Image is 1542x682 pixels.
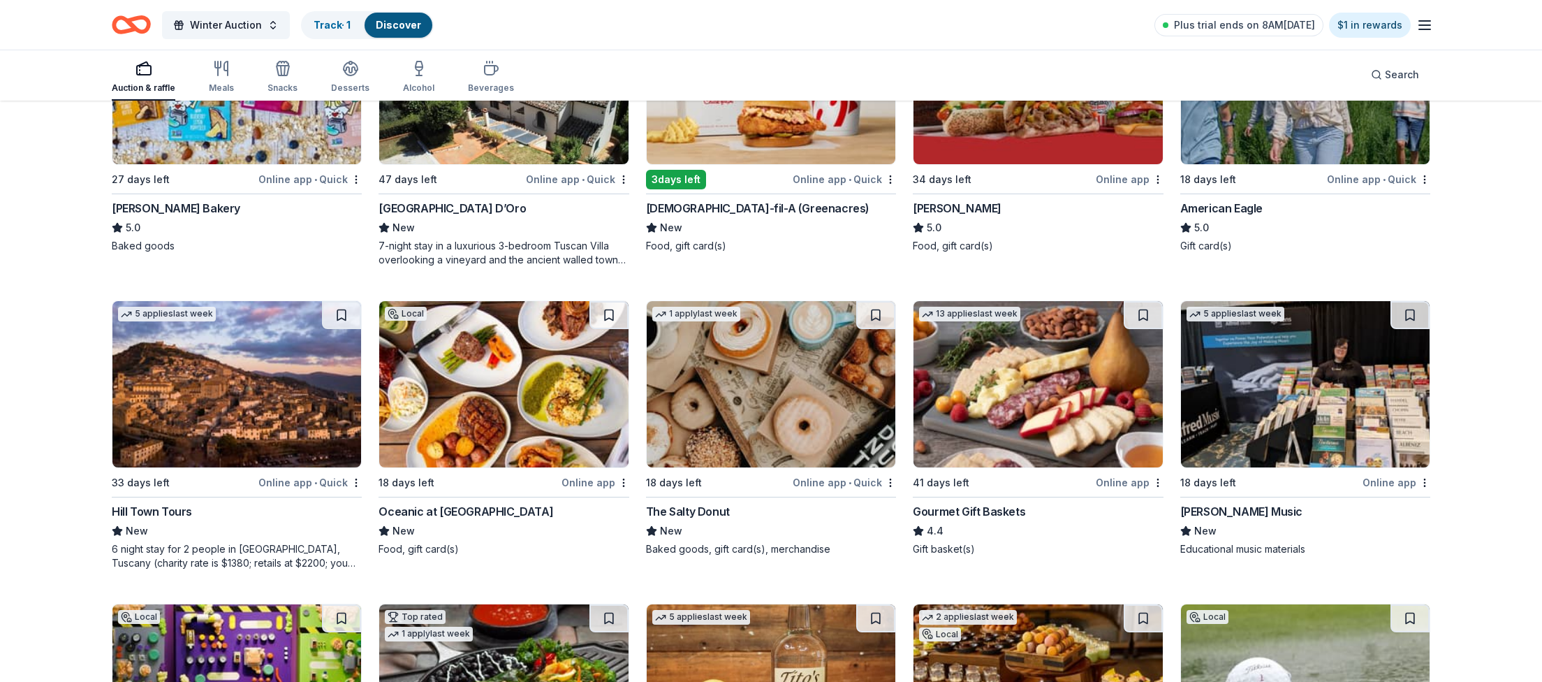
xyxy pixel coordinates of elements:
[1180,171,1236,188] div: 18 days left
[190,17,262,34] span: Winter Auction
[646,474,702,491] div: 18 days left
[927,523,943,539] span: 4.4
[385,307,427,321] div: Local
[646,239,896,253] div: Food, gift card(s)
[1174,17,1315,34] span: Plus trial ends on 8AM[DATE]
[1385,66,1419,83] span: Search
[468,82,514,94] div: Beverages
[118,610,160,624] div: Local
[913,200,1001,217] div: [PERSON_NAME]
[1194,523,1217,539] span: New
[1194,219,1209,236] span: 5.0
[385,610,446,624] div: Top rated
[379,301,628,467] img: Image for Oceanic at Pompano Beach
[118,307,216,321] div: 5 applies last week
[392,523,415,539] span: New
[403,55,434,101] button: Alcohol
[646,200,869,217] div: [DEMOGRAPHIC_DATA]-fil-A (Greenacres)
[793,474,896,491] div: Online app Quick
[646,170,706,189] div: 3 days left
[112,82,175,94] div: Auction & raffle
[927,219,941,236] span: 5.0
[1180,300,1430,556] a: Image for Alfred Music5 applieslast week18 days leftOnline app[PERSON_NAME] MusicNewEducational m...
[1181,301,1430,467] img: Image for Alfred Music
[258,170,362,188] div: Online app Quick
[660,219,682,236] span: New
[647,301,895,467] img: Image for The Salty Donut
[913,301,1162,467] img: Image for Gourmet Gift Baskets
[913,542,1163,556] div: Gift basket(s)
[1327,170,1430,188] div: Online app Quick
[849,477,851,488] span: •
[112,239,362,253] div: Baked goods
[314,477,317,488] span: •
[112,300,362,570] a: Image for Hill Town Tours 5 applieslast week33 days leftOnline app•QuickHill Town ToursNew6 night...
[112,171,170,188] div: 27 days left
[112,503,192,520] div: Hill Town Tours
[385,627,473,641] div: 1 apply last week
[1360,61,1430,89] button: Search
[919,627,961,641] div: Local
[652,610,750,625] div: 5 applies last week
[379,200,526,217] div: [GEOGRAPHIC_DATA] D’Oro
[126,219,140,236] span: 5.0
[112,55,175,101] button: Auction & raffle
[379,239,629,267] div: 7-night stay in a luxurious 3-bedroom Tuscan Villa overlooking a vineyard and the ancient walled ...
[1363,474,1430,491] div: Online app
[379,542,629,556] div: Food, gift card(s)
[112,301,361,467] img: Image for Hill Town Tours
[112,200,240,217] div: [PERSON_NAME] Bakery
[112,542,362,570] div: 6 night stay for 2 people in [GEOGRAPHIC_DATA], Tuscany (charity rate is $1380; retails at $2200;...
[1187,610,1228,624] div: Local
[468,55,514,101] button: Beverages
[301,11,434,39] button: Track· 1Discover
[1096,474,1163,491] div: Online app
[267,55,298,101] button: Snacks
[793,170,896,188] div: Online app Quick
[913,239,1163,253] div: Food, gift card(s)
[209,82,234,94] div: Meals
[1180,542,1430,556] div: Educational music materials
[913,300,1163,556] a: Image for Gourmet Gift Baskets13 applieslast week41 days leftOnline appGourmet Gift Baskets4.4Gif...
[314,174,317,185] span: •
[1180,200,1263,217] div: American Eagle
[379,503,553,520] div: Oceanic at [GEOGRAPHIC_DATA]
[1180,503,1302,520] div: [PERSON_NAME] Music
[379,474,434,491] div: 18 days left
[376,19,421,31] a: Discover
[849,174,851,185] span: •
[267,82,298,94] div: Snacks
[1329,13,1411,38] a: $1 in rewards
[660,523,682,539] span: New
[1096,170,1163,188] div: Online app
[526,170,629,188] div: Online app Quick
[379,300,629,556] a: Image for Oceanic at Pompano BeachLocal18 days leftOnline appOceanic at [GEOGRAPHIC_DATA]NewFood,...
[1180,474,1236,491] div: 18 days left
[379,171,437,188] div: 47 days left
[314,19,351,31] a: Track· 1
[561,474,629,491] div: Online app
[162,11,290,39] button: Winter Auction
[112,8,151,41] a: Home
[919,610,1017,625] div: 2 applies last week
[913,503,1025,520] div: Gourmet Gift Baskets
[331,82,369,94] div: Desserts
[209,55,234,101] button: Meals
[646,300,896,556] a: Image for The Salty Donut1 applylast week18 days leftOnline app•QuickThe Salty DonutNewBaked good...
[258,474,362,491] div: Online app Quick
[331,55,369,101] button: Desserts
[1154,14,1323,36] a: Plus trial ends on 8AM[DATE]
[403,82,434,94] div: Alcohol
[112,474,170,491] div: 33 days left
[1180,239,1430,253] div: Gift card(s)
[646,503,730,520] div: The Salty Donut
[913,474,969,491] div: 41 days left
[392,219,415,236] span: New
[1383,174,1386,185] span: •
[1187,307,1284,321] div: 5 applies last week
[919,307,1020,321] div: 13 applies last week
[652,307,740,321] div: 1 apply last week
[913,171,971,188] div: 34 days left
[126,523,148,539] span: New
[582,174,585,185] span: •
